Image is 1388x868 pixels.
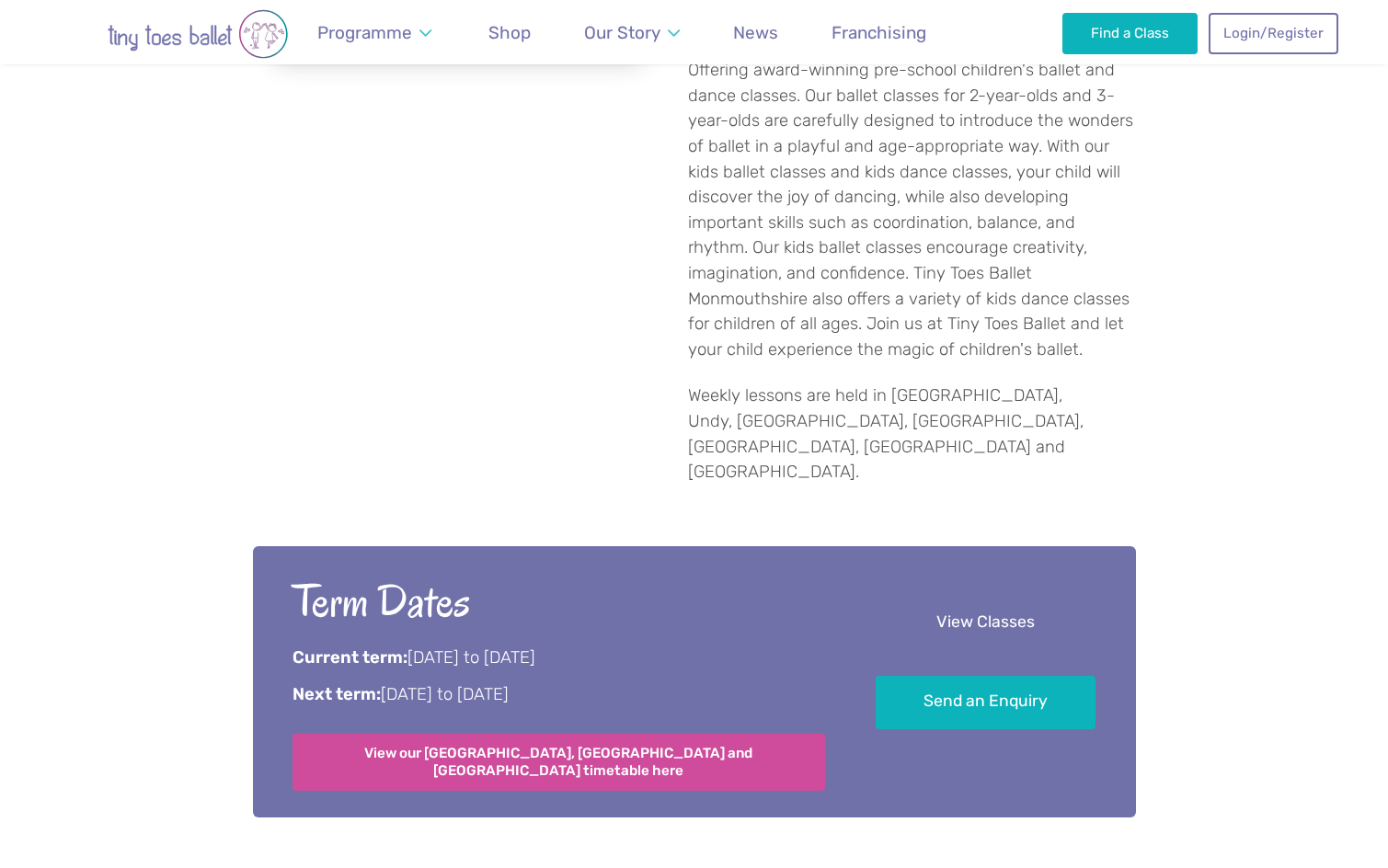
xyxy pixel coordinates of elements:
h2: Term Dates [293,573,825,631]
img: tiny toes ballet [51,9,345,59]
a: Send an Enquiry [876,676,1095,730]
a: Find a Class [1062,13,1198,53]
a: View our [GEOGRAPHIC_DATA], [GEOGRAPHIC_DATA] and [GEOGRAPHIC_DATA] timetable here [293,734,825,791]
a: View Classes [876,597,1095,651]
span: Franchising [832,22,926,43]
a: Our Story [575,11,688,54]
p: Offering award-winning pre-school children's ballet and dance classes. Our ballet classes for 2-y... [688,58,1136,362]
a: News [725,11,787,54]
a: Login/Register [1209,13,1337,53]
strong: Next term: [293,684,381,704]
a: Programme [309,11,441,54]
span: Programme [317,22,412,43]
span: Shop [488,22,531,43]
a: Shop [480,11,540,54]
a: Franchising [823,11,935,54]
strong: Current term: [293,647,407,668]
p: Weekly lessons are held in [GEOGRAPHIC_DATA], Undy, [GEOGRAPHIC_DATA], [GEOGRAPHIC_DATA], [GEOGRA... [688,383,1136,485]
p: [DATE] to [DATE] [293,646,825,670]
span: Our Story [584,22,660,43]
span: News [733,22,778,43]
p: [DATE] to [DATE] [293,683,825,707]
